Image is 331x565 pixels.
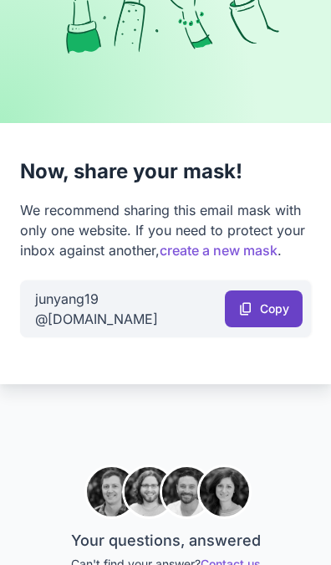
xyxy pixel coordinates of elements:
span: Copy [260,304,289,314]
span: junyang19 [35,290,99,307]
div: We recommend sharing this email mask with only one website. If you need to protect your inbox aga... [20,200,311,260]
div: Your questions, answered [71,529,261,552]
a: content_copy Copy [225,290,303,327]
h1: Now, share your mask! [20,157,311,187]
a: create a new mask [160,242,278,259]
span: @[DOMAIN_NAME] [35,290,158,327]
